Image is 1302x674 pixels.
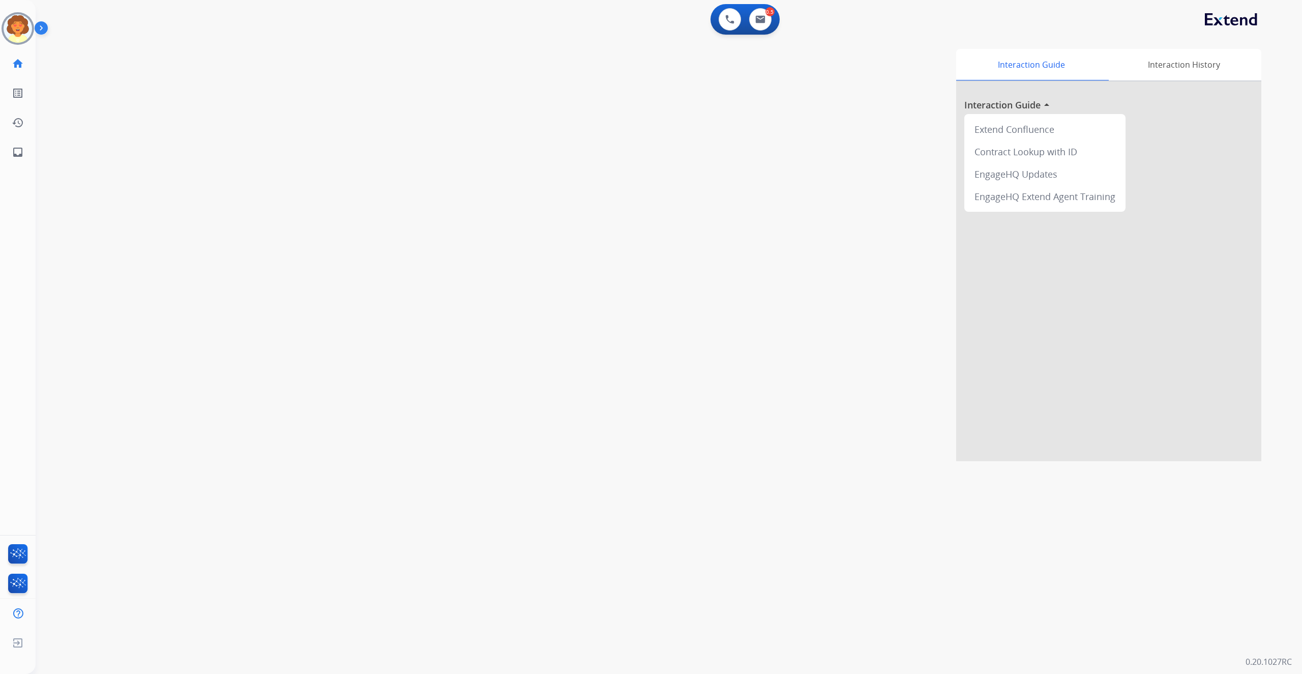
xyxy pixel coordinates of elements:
div: Interaction Guide [956,49,1106,80]
mat-icon: list_alt [12,87,24,99]
mat-icon: inbox [12,146,24,158]
div: EngageHQ Updates [968,163,1121,185]
img: avatar [4,14,32,43]
div: EngageHQ Extend Agent Training [968,185,1121,208]
mat-icon: home [12,58,24,70]
div: Contract Lookup with ID [968,141,1121,163]
div: 0.5 [765,7,775,16]
div: Extend Confluence [968,118,1121,141]
div: Interaction History [1106,49,1261,80]
mat-icon: history [12,117,24,129]
p: 0.20.1027RC [1246,656,1292,668]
